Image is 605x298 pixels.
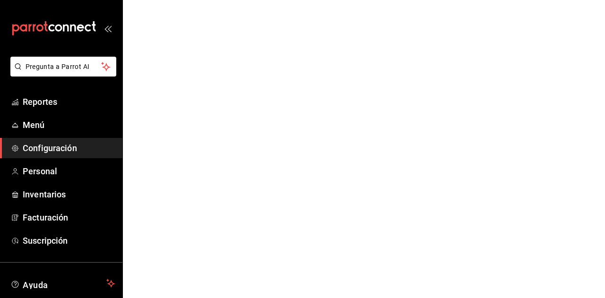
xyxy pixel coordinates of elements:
[23,278,103,289] span: Ayuda
[26,62,102,72] span: Pregunta a Parrot AI
[23,119,115,131] span: Menú
[23,211,115,224] span: Facturación
[23,234,115,247] span: Suscripción
[10,57,116,77] button: Pregunta a Parrot AI
[7,68,116,78] a: Pregunta a Parrot AI
[23,95,115,108] span: Reportes
[104,25,112,32] button: open_drawer_menu
[23,188,115,201] span: Inventarios
[23,142,115,154] span: Configuración
[23,165,115,178] span: Personal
